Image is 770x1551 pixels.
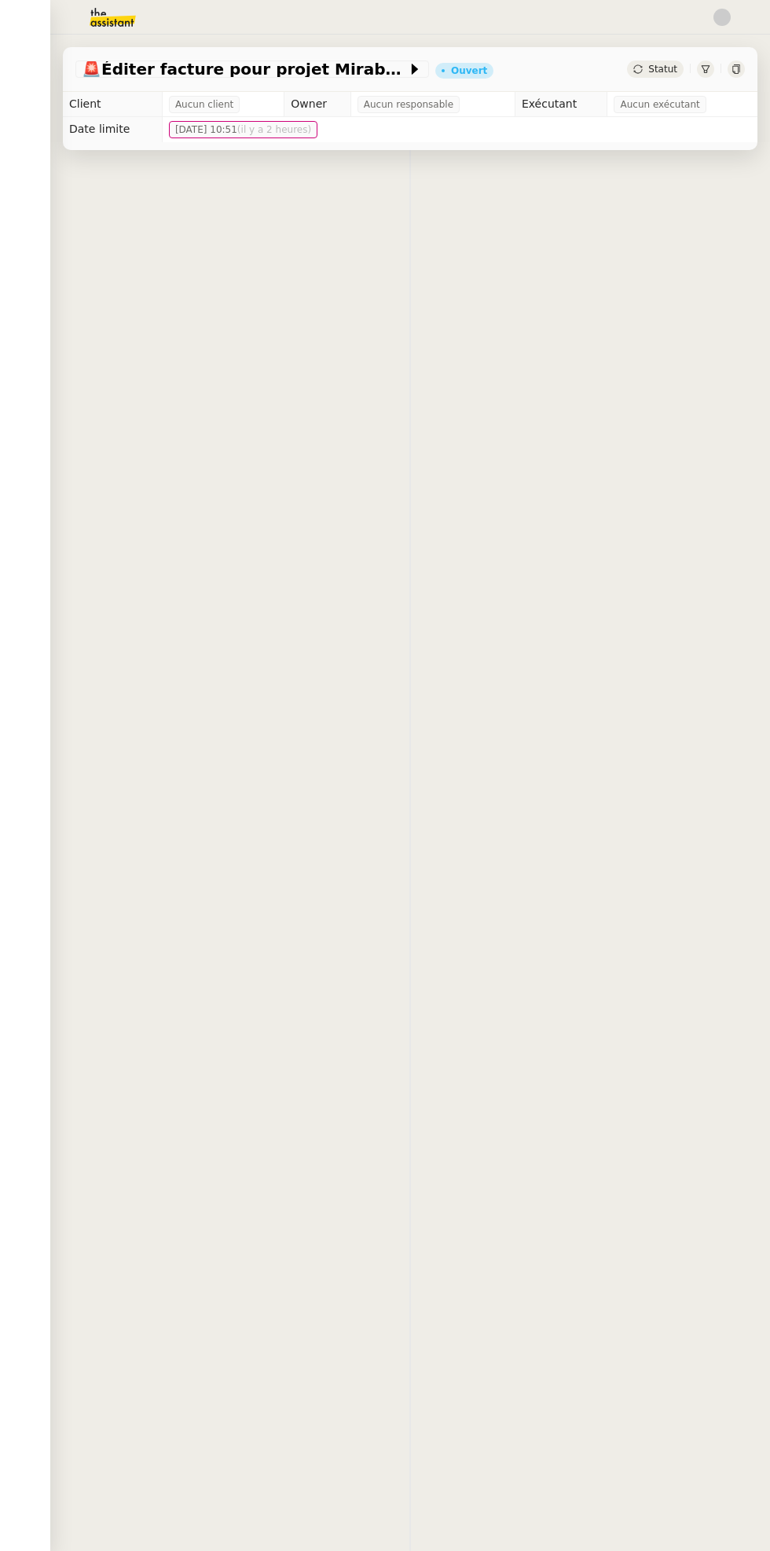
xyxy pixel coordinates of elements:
span: Statut [648,64,677,75]
div: Ouvert [451,66,487,75]
td: Client [63,92,162,117]
span: (il y a 2 heures) [237,124,311,135]
span: Aucun client [175,97,233,112]
span: [DATE] 10:51 [175,122,311,137]
span: Éditer facture pour projet Mirabeau [82,61,407,77]
td: Exécutant [515,92,607,117]
td: Owner [284,92,350,117]
td: Date limite [63,117,162,142]
span: 🚨 [82,60,101,79]
span: Aucun exécutant [620,97,699,112]
span: Aucun responsable [364,97,453,112]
